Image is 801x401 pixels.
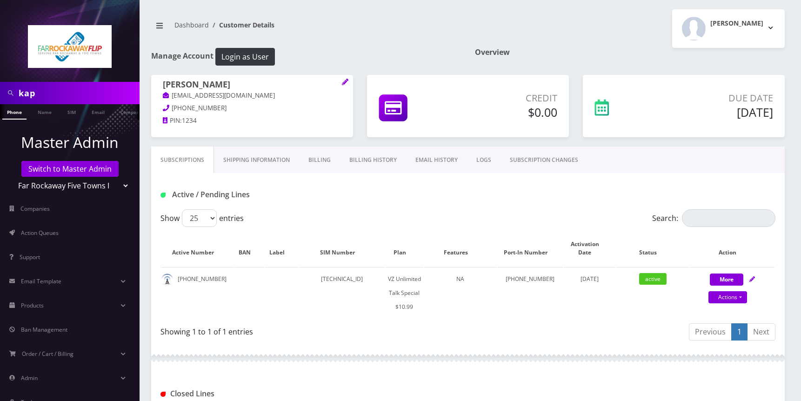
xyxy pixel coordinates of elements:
th: Activation Date: activate to sort column ascending [564,231,615,266]
input: Search: [682,209,775,227]
select: Showentries [182,209,217,227]
span: active [639,273,667,285]
button: More [710,274,743,286]
th: Port-In Number: activate to sort column ascending [498,231,563,266]
a: Billing [299,147,340,174]
a: Shipping Information [214,147,299,174]
h1: Overview [475,48,785,57]
span: 1234 [182,116,197,125]
a: Name [33,104,56,119]
td: [PHONE_NUMBER] [498,267,563,319]
span: Companies [20,205,50,213]
h2: [PERSON_NAME] [710,20,763,27]
img: Far Rockaway Five Towns Flip [28,25,112,68]
th: Status: activate to sort column ascending [616,231,689,266]
td: [PHONE_NUMBER] [161,267,234,319]
h5: [DATE] [659,105,773,119]
a: Subscriptions [151,147,214,174]
a: LOGS [467,147,501,174]
h1: [PERSON_NAME] [163,80,341,91]
th: Label: activate to sort column ascending [265,231,298,266]
span: Action Queues [21,229,59,237]
span: Products [21,301,44,309]
span: Order / Cart / Billing [22,350,73,358]
img: Closed Lines [160,392,166,397]
a: Login as User [214,51,275,61]
td: VZ Unlimited Talk Special $10.99 [386,267,423,319]
span: [PHONE_NUMBER] [172,104,227,112]
td: NA [424,267,497,319]
h1: Closed Lines [160,389,356,398]
label: Show entries [160,209,244,227]
a: PIN: [163,116,182,126]
a: Billing History [340,147,406,174]
span: Email Template [21,277,61,285]
img: Active / Pending Lines [160,193,166,198]
button: [PERSON_NAME] [672,9,785,48]
li: Customer Details [209,20,274,30]
label: Search: [652,209,775,227]
button: Login as User [215,48,275,66]
a: Dashboard [174,20,209,29]
p: Credit [459,91,557,105]
a: SIM [63,104,80,119]
a: 1 [731,323,748,341]
a: EMAIL HISTORY [406,147,467,174]
h1: Manage Account [151,48,461,66]
input: Search in Company [19,84,137,102]
th: Action: activate to sort column ascending [690,231,774,266]
img: default.png [161,274,173,285]
p: Due Date [659,91,773,105]
th: SIM Number: activate to sort column ascending [299,231,385,266]
h5: $0.00 [459,105,557,119]
th: Active Number: activate to sort column ascending [161,231,234,266]
h1: Active / Pending Lines [160,190,356,199]
span: [DATE] [581,275,599,283]
a: Switch to Master Admin [21,161,119,177]
a: SUBSCRIPTION CHANGES [501,147,587,174]
th: Plan: activate to sort column ascending [386,231,423,266]
a: Next [747,323,775,341]
a: Previous [689,323,732,341]
th: BAN: activate to sort column ascending [235,231,264,266]
span: Admin [21,374,38,382]
a: Actions [708,291,747,303]
th: Features: activate to sort column ascending [424,231,497,266]
span: Support [20,253,40,261]
a: Company [116,104,147,119]
td: [TECHNICAL_ID] [299,267,385,319]
a: [EMAIL_ADDRESS][DOMAIN_NAME] [163,91,275,100]
a: Phone [2,104,27,120]
a: Email [87,104,109,119]
nav: breadcrumb [151,15,461,42]
span: Ban Management [21,326,67,334]
div: Showing 1 to 1 of 1 entries [160,322,461,337]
